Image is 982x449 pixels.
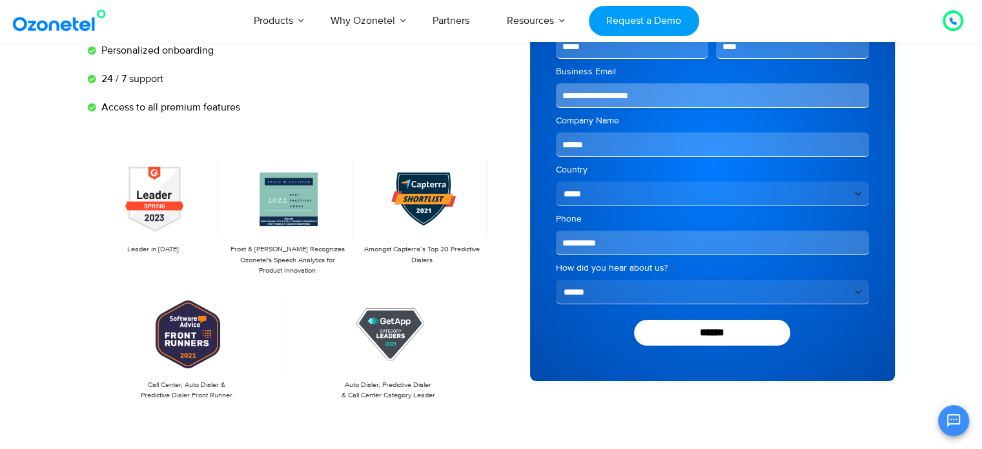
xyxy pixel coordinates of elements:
p: Auto Dialer, Predictive Dialer & Call Center Category Leader [296,380,481,401]
span: Access to all premium features [98,99,240,115]
label: Company Name [556,114,869,127]
label: How did you hear about us? [556,262,869,275]
label: Country [556,163,869,176]
span: Personalized onboarding [98,43,214,58]
label: Phone [556,213,869,225]
span: 24 / 7 support [98,71,163,87]
p: Leader in [DATE] [94,244,212,255]
p: Frost & [PERSON_NAME] Recognizes Ozonetel's Speech Analytics for Product Innovation [229,244,346,277]
p: Call Center, Auto Dialer & Predictive Dialer Front Runner [94,380,280,401]
a: Request a Demo [589,6,699,36]
p: Amongst Capterra’s Top 20 Predictive Dialers [363,244,480,266]
label: Business Email [556,65,869,78]
button: Open chat [938,405,969,436]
